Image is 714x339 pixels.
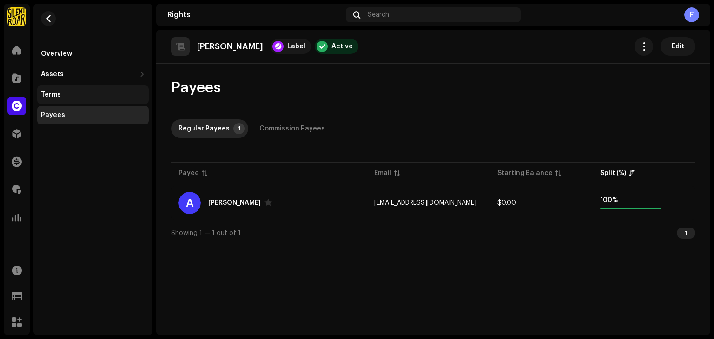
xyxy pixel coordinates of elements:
[600,169,626,178] div: Split (%)
[37,45,149,63] re-m-nav-item: Overview
[374,169,391,178] div: Email
[37,65,149,84] re-m-nav-dropdown: Assets
[178,169,199,178] div: Payee
[233,123,245,134] p-badge: 1
[684,7,699,22] div: F
[331,43,353,50] div: Active
[37,85,149,104] re-m-nav-item: Terms
[661,37,695,56] button: Edit
[497,169,553,178] div: Starting Balance
[497,200,516,206] span: $0.00
[41,111,65,119] div: Payees
[7,7,26,26] img: fcfd72e7-8859-4002-b0df-9a7058150634
[672,37,684,56] span: Edit
[374,200,476,206] span: finance@silentroarprod.com
[259,119,325,138] div: Commission Payees
[171,230,241,236] span: Showing 1 — 1 out of 1
[197,42,263,52] p: [PERSON_NAME]
[208,200,261,206] div: Anina Jatoi
[41,91,61,98] div: Terms
[600,196,688,209] span: 100
[41,71,64,78] div: Assets
[677,228,695,239] div: 1
[178,119,230,138] div: Regular Payees
[178,192,201,214] div: A
[368,11,389,19] span: Search
[287,43,305,50] div: Label
[167,11,342,19] div: Rights
[37,106,149,124] re-m-nav-item: Payees
[41,50,72,58] div: Overview
[600,196,661,204] div: 100 %
[171,78,221,97] span: Payees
